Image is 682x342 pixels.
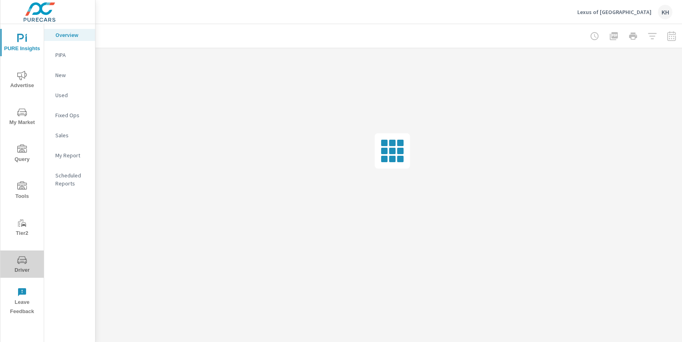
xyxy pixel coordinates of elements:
div: nav menu [0,24,44,320]
span: My Market [3,108,41,127]
p: Lexus of [GEOGRAPHIC_DATA] [577,8,652,16]
span: PURE Insights [3,34,41,53]
div: KH [658,5,672,19]
span: Driver [3,255,41,275]
div: PIPA [44,49,95,61]
div: Fixed Ops [44,109,95,121]
p: Scheduled Reports [55,171,89,187]
p: New [55,71,89,79]
span: Query [3,145,41,164]
div: Scheduled Reports [44,169,95,189]
p: Used [55,91,89,99]
div: Sales [44,129,95,141]
span: Leave Feedback [3,287,41,316]
span: Advertise [3,71,41,90]
p: Sales [55,131,89,139]
div: Used [44,89,95,101]
div: My Report [44,149,95,161]
p: Fixed Ops [55,111,89,119]
span: Tools [3,181,41,201]
p: My Report [55,151,89,159]
span: Tier2 [3,218,41,238]
div: Overview [44,29,95,41]
p: Overview [55,31,89,39]
p: PIPA [55,51,89,59]
div: New [44,69,95,81]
